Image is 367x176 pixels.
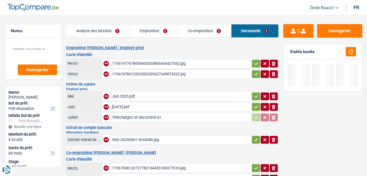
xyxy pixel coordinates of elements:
[104,165,109,171] div: NA
[68,137,101,142] div: Dernier extrait de compte pour vos allocations familiales
[66,131,279,134] h2: Allocations familiales
[66,87,279,91] h2: Employé privé
[66,157,279,161] h3: Carte d'identité
[8,164,58,169] div: New leads
[68,105,101,109] div: Juin
[112,135,250,144] div: IMG-20250901-WA0080.jpg
[231,24,279,37] a: Documents
[8,90,58,95] div: Name:
[104,104,109,110] div: NA
[112,70,250,79] div: 17567478012592502539627245873322.jpg
[68,72,101,76] div: Verso
[66,24,130,37] a: Analyse des besoins
[26,68,49,72] span: Sauvegarder
[104,71,109,77] div: NA
[66,82,279,86] h3: Fiches de salaire
[8,137,11,142] span: €
[68,166,101,171] div: Recto
[18,64,57,75] button: Sauvegarder
[354,5,359,10] div: fr
[66,150,279,155] h2: Co-emprunteur [PERSON_NAME] | [PERSON_NAME]
[8,95,58,100] div: [PERSON_NAME]
[8,4,59,11] img: TopCompare Logo
[290,49,314,54] div: Viable banks
[104,115,109,120] div: NA
[8,124,58,129] div: Ajouter une ligne
[104,61,109,66] div: NA
[112,59,250,68] div: 17567477678006403003896454427562.jpg
[130,24,177,37] a: Emprunteur
[310,5,334,10] span: Zineb Baazzi
[8,101,56,106] label: But du prêt:
[68,61,101,66] div: Recto
[178,24,231,37] a: Co-emprunteur
[66,126,279,130] h3: Extrait de compte bancaire
[68,115,101,120] div: Juillet
[104,94,109,99] div: NA
[11,28,55,33] h5: Notes
[112,164,250,173] div: 17567508122727782134435183377616.jpg
[66,53,279,57] h3: Carte d'identité
[104,137,109,143] div: NA
[8,132,56,137] label: Montant du prêt:
[112,102,250,112] div: [DATE].pdf
[66,46,279,50] h2: Emprunteur [PERSON_NAME] | Employé privé
[8,113,58,118] div: Détails but du prêt
[112,92,250,101] div: Juin 2025.pdf
[8,159,58,164] div: Stage:
[68,94,101,99] div: Mai
[317,24,362,38] button: Sauvegarder
[305,3,339,13] a: Zineb Baazzi
[8,146,56,150] label: Durée du prêt:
